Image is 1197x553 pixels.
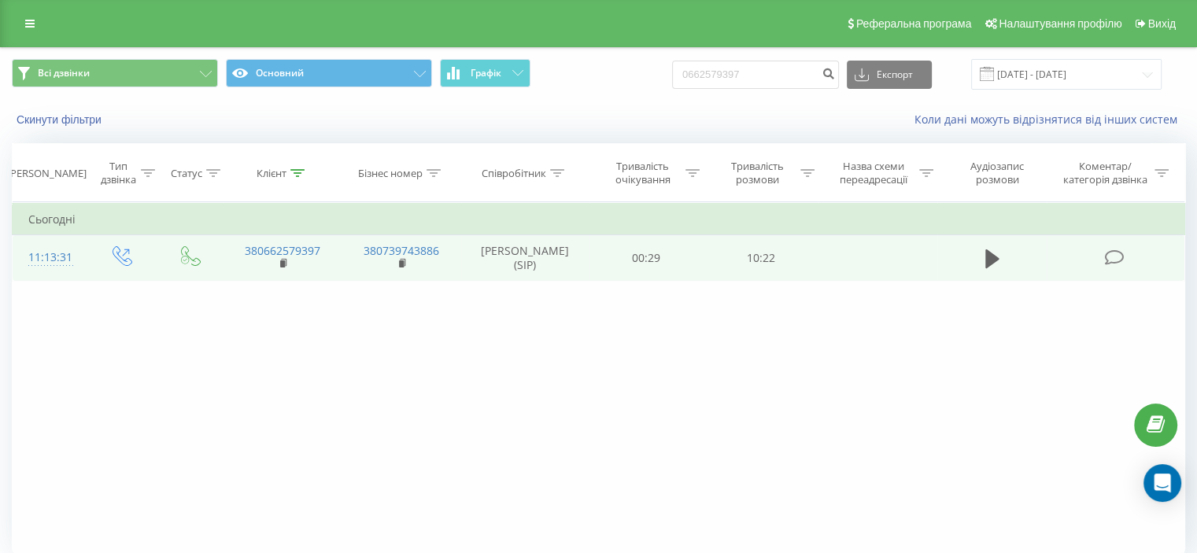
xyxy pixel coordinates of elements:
span: Всі дзвінки [38,67,90,79]
div: Клієнт [257,167,286,180]
a: Коли дані можуть відрізнятися вiд інших систем [914,112,1185,127]
div: Статус [171,167,202,180]
div: Тривалість очікування [604,160,682,186]
div: Аудіозапис розмови [951,160,1044,186]
button: Експорт [847,61,932,89]
div: Бізнес номер [358,167,423,180]
td: 10:22 [704,235,818,281]
div: 11:13:31 [28,242,70,273]
td: [PERSON_NAME] (SIP) [461,235,589,281]
td: 00:29 [589,235,704,281]
button: Графік [440,59,530,87]
a: 380739743886 [364,243,439,258]
button: Основний [226,59,432,87]
div: Тривалість розмови [718,160,796,186]
a: 380662579397 [245,243,320,258]
div: [PERSON_NAME] [7,167,87,180]
td: Сьогодні [13,204,1185,235]
div: Тип дзвінка [99,160,136,186]
span: Реферальна програма [856,17,972,30]
span: Графік [471,68,501,79]
span: Налаштування профілю [999,17,1121,30]
button: Скинути фільтри [12,112,109,127]
div: Open Intercom Messenger [1143,464,1181,502]
span: Вихід [1148,17,1176,30]
div: Назва схеми переадресації [833,160,915,186]
button: Всі дзвінки [12,59,218,87]
div: Коментар/категорія дзвінка [1058,160,1151,186]
div: Співробітник [482,167,546,180]
input: Пошук за номером [672,61,839,89]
